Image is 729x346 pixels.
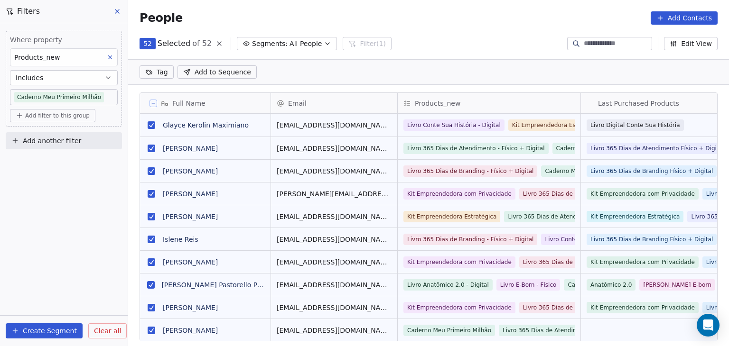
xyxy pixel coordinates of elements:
span: [EMAIL_ADDRESS][DOMAIN_NAME] [277,326,392,335]
a: Glayce Kerolin Maximiano [163,121,249,129]
span: Kit Empreendedora com Privacidade [403,302,515,313]
span: Livro 365 Dias de Branding - Físico + Digital [403,234,537,245]
a: [PERSON_NAME] [163,167,218,175]
span: People [140,11,183,25]
span: Anatômico 2.0 [587,279,636,291]
div: grid [140,114,271,341]
span: Caderno Meu Primeiro Milhão [552,143,644,154]
button: Filter(1) [343,37,392,50]
span: Kit Empreendedora com Privacidade [587,256,699,268]
span: Last Purchased Products [598,99,679,108]
span: [EMAIL_ADDRESS][DOMAIN_NAME] [277,144,392,153]
span: Selected [158,38,190,49]
span: Livro E-Born - Físico [496,279,561,291]
span: [EMAIL_ADDRESS][DOMAIN_NAME] [277,166,392,176]
button: 52 [140,38,156,49]
span: Livro Conte Sua História - Digital [541,234,642,245]
span: Livro 365 Dias de Atendimento - Físico + Digital [499,325,644,336]
a: [PERSON_NAME] [163,190,218,198]
span: Livro 365 Dias de Branding - Físico + Digital [519,188,653,200]
span: Livro Digital Conte Sua História [587,119,684,131]
span: [EMAIL_ADDRESS][DOMAIN_NAME] [277,235,392,244]
span: Kit Empreendedora com Privacidade [403,188,515,200]
span: Livro 365 Dias de Branding Físico + Digital [587,234,717,245]
span: Livro 365 Dias de Atendimento Físico + Digital [587,143,728,154]
span: Kit Empreendedora Estratégica [508,119,605,131]
span: Livro Anatômico 2.0 - Digital [403,279,493,291]
a: [PERSON_NAME] [163,213,218,220]
a: [PERSON_NAME] [163,258,218,266]
div: Products_new [398,93,580,113]
span: Caderno Meu Primeiro Milhão [564,279,655,291]
div: Email [271,93,397,113]
span: Kit Empreendedora com Privacidade [587,188,699,200]
span: Livro 365 Dias de Branding - Físico + Digital [519,256,653,268]
span: Livro 365 Dias de Branding Físico + Digital [587,165,717,177]
span: 52 [143,39,152,48]
span: Caderno Meu Primeiro Milhão [541,165,633,177]
span: Kit Empreendedora com Privacidade [403,256,515,268]
a: [PERSON_NAME] [163,327,218,334]
button: Edit View [664,37,718,50]
span: Livro Conte Sua História - Digital [403,119,505,131]
span: [EMAIL_ADDRESS][DOMAIN_NAME] [277,212,392,221]
span: [EMAIL_ADDRESS][DOMAIN_NAME] [277,257,392,267]
span: Products_new [415,99,460,108]
span: Livro 365 Dias de Atendimento - Físico + Digital [504,211,649,222]
a: [PERSON_NAME] [163,145,218,152]
span: Add to Sequence [195,67,251,77]
span: Tag [157,67,168,77]
span: Livro 365 Dias de Branding - Físico + Digital [403,165,537,177]
span: Full Name [172,99,206,108]
span: Livro 365 Dias de Branding - Físico + Digital [519,302,653,313]
a: [PERSON_NAME] Pastorello Petines [161,281,277,289]
a: [PERSON_NAME] [163,304,218,311]
span: [PERSON_NAME] E-born [639,279,715,291]
div: Open Intercom Messenger [697,314,720,337]
span: Email [288,99,307,108]
button: Add to Sequence [178,65,257,79]
span: Caderno Meu Primeiro Milhão [403,325,495,336]
span: of 52 [192,38,212,49]
span: Livro 365 Dias de Atendimento - Físico + Digital [403,143,549,154]
button: Add Contacts [651,11,718,25]
span: [EMAIL_ADDRESS][DOMAIN_NAME] [277,303,392,312]
button: Tag [140,65,174,79]
span: [EMAIL_ADDRESS][DOMAIN_NAME] [277,120,392,130]
span: All People [290,39,322,49]
span: [PERSON_NAME][EMAIL_ADDRESS][DOMAIN_NAME] [277,189,392,199]
a: Islene Reis [163,236,198,243]
span: [EMAIL_ADDRESS][DOMAIN_NAME] [277,280,392,290]
span: Kit Empreendedora Estratégica [403,211,500,222]
span: Segments: [252,39,288,49]
span: Kit Empreendedora com Privacidade [587,302,699,313]
span: Kit Empreendedora Estratégica [587,211,683,222]
div: Full Name [140,93,271,113]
